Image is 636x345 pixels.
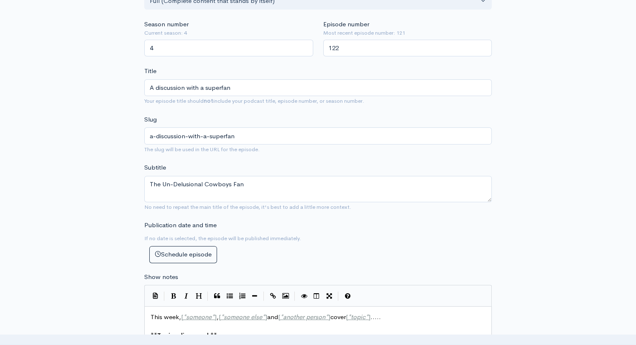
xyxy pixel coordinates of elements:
span: This week, , and cover ..... [151,313,381,321]
i: | [338,292,339,301]
i: | [207,292,208,301]
strong: not [204,97,213,104]
label: Show notes [144,272,178,282]
i: | [294,292,295,301]
span: Topics discussed: [157,332,210,340]
small: Your episode title should include your podcast title, episode number, or season number. [144,97,364,104]
label: Title [144,66,156,76]
label: Slug [144,115,157,124]
span: [ [219,313,221,321]
small: If no date is selected, the episode will be published immediately. [144,235,301,242]
button: Toggle Fullscreen [323,290,335,302]
label: Publication date and time [144,221,217,230]
button: Toggle Side by Side [310,290,323,302]
button: Create Link [267,290,279,302]
span: someone [186,313,212,321]
span: ] [215,313,217,321]
button: Italic [180,290,192,302]
button: Schedule episode [149,246,217,263]
span: topic [351,313,365,321]
button: Insert Image [279,290,292,302]
small: The slug will be used in the URL for the episode. [144,146,260,153]
span: someone else [224,313,262,321]
button: Markdown Guide [341,290,354,302]
button: Numbered List [236,290,248,302]
small: No need to repeat the main title of the episode, it's best to add a little more context. [144,203,351,211]
input: title-of-episode [144,127,492,145]
span: [ [278,313,280,321]
i: | [164,292,165,301]
input: Enter season number for this episode [144,40,313,57]
span: ] [328,313,330,321]
button: Insert Horizontal Line [248,290,261,302]
button: Toggle Preview [298,290,310,302]
button: Generic List [223,290,236,302]
label: Episode number [323,20,369,29]
input: What is the episode's title? [144,79,492,96]
button: Heading [192,290,205,302]
button: Quote [211,290,223,302]
span: ] [265,313,267,321]
i: | [263,292,264,301]
span: ] [368,313,370,321]
label: Season number [144,20,189,29]
button: Insert Show Notes Template [149,289,161,302]
input: Enter episode number [323,40,492,57]
span: [ [181,313,183,321]
span: [ [346,313,348,321]
small: Most recent episode number: 121 [323,29,492,37]
button: Bold [167,290,180,302]
label: Subtitle [144,163,166,172]
span: another person [283,313,325,321]
small: Current season: 4 [144,29,313,37]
